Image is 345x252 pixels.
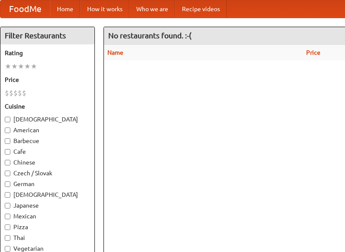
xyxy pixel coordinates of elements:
h5: Cuisine [5,102,90,111]
h5: Price [5,75,90,84]
input: Cafe [5,149,10,155]
label: Japanese [5,201,90,210]
li: $ [5,88,9,98]
a: Who we are [129,0,175,18]
label: Barbecue [5,137,90,145]
input: Vegetarian [5,246,10,252]
label: [DEMOGRAPHIC_DATA] [5,115,90,124]
a: Recipe videos [175,0,227,18]
label: American [5,126,90,134]
a: Name [107,49,123,56]
input: Chinese [5,160,10,165]
li: ★ [11,62,18,71]
input: Thai [5,235,10,241]
li: $ [13,88,18,98]
input: German [5,181,10,187]
li: ★ [31,62,37,71]
li: ★ [18,62,24,71]
label: Chinese [5,158,90,167]
a: Home [50,0,80,18]
label: Pizza [5,223,90,231]
label: Mexican [5,212,90,221]
input: Czech / Slovak [5,171,10,176]
label: German [5,180,90,188]
input: American [5,128,10,133]
a: Price [306,49,320,56]
input: [DEMOGRAPHIC_DATA] [5,192,10,198]
li: ★ [24,62,31,71]
ng-pluralize: No restaurants found. :-( [108,31,191,40]
li: $ [18,88,22,98]
input: Pizza [5,224,10,230]
h4: Filter Restaurants [0,27,94,44]
input: Japanese [5,203,10,208]
input: [DEMOGRAPHIC_DATA] [5,117,10,122]
label: [DEMOGRAPHIC_DATA] [5,190,90,199]
input: Mexican [5,214,10,219]
a: How it works [80,0,129,18]
h5: Rating [5,49,90,57]
input: Barbecue [5,138,10,144]
label: Czech / Slovak [5,169,90,177]
li: $ [22,88,26,98]
li: $ [9,88,13,98]
a: FoodMe [0,0,50,18]
li: ★ [5,62,11,71]
label: Cafe [5,147,90,156]
label: Thai [5,233,90,242]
